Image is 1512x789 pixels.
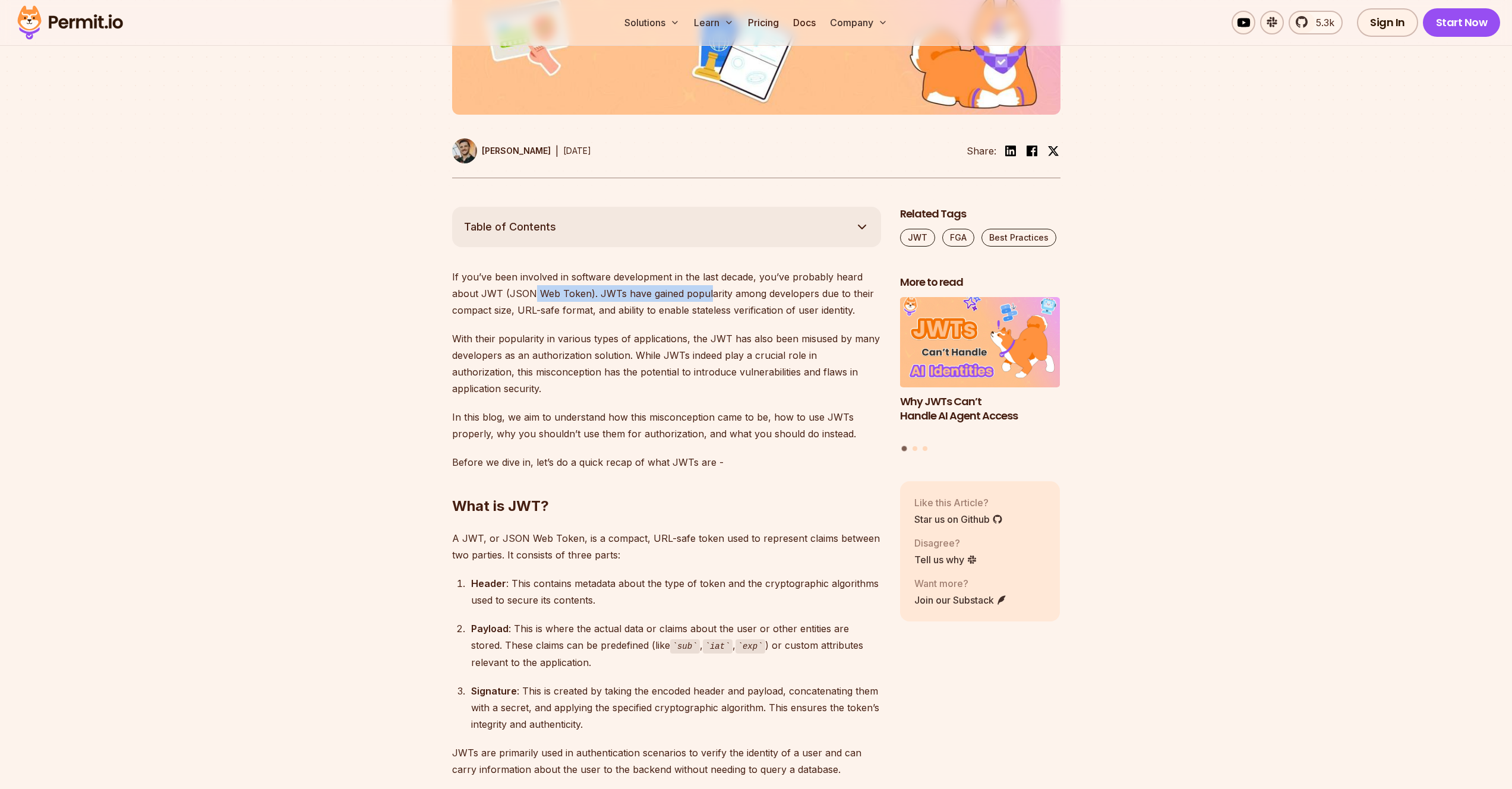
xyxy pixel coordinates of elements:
[743,11,784,34] a: Pricing
[482,145,551,157] p: [PERSON_NAME]
[452,454,881,471] p: Before we dive in, let’s do a quick recap of what JWTs are -
[452,409,881,442] p: In this blog, we aim to understand how this misconception came to be, how to use JWTs properly, w...
[900,297,1060,438] a: Why JWTs Can’t Handle AI Agent AccessWhy JWTs Can’t Handle AI Agent Access
[1309,15,1334,30] span: 5.3k
[670,639,700,654] code: sub
[12,2,128,43] img: Permit logo
[471,620,881,671] div: : This is where the actual data or claims about the user or other entities are stored. These clai...
[1357,8,1418,37] a: Sign In
[1003,144,1018,158] img: linkedin
[914,576,1007,591] p: Want more?
[914,512,1003,526] a: Star us on Github
[913,446,917,451] button: Go to slide 2
[452,744,881,778] p: JWTs are primarily used in authentication scenarios to verify the identity of a user and can carr...
[452,330,881,397] p: With their popularity in various types of applications, the JWT has also been misused by many dev...
[900,229,935,247] a: JWT
[902,446,907,451] button: Go to slide 1
[900,207,1060,222] h2: Related Tags
[471,685,517,697] strong: Signature
[736,639,765,654] code: exp
[703,639,733,654] code: iat
[900,297,1060,438] li: 1 of 3
[471,575,881,608] div: : This contains metadata about the type of token and the cryptographic algorithms used to secure ...
[620,11,684,34] button: Solutions
[1047,145,1059,157] img: twitter
[942,229,974,247] a: FGA
[1025,144,1039,158] img: facebook
[471,683,881,733] div: : This is created by taking the encoded header and payload, concatenating them with a secret, and...
[914,496,1003,510] p: Like this Article?
[452,207,881,247] button: Table of Contents
[452,530,881,563] p: A JWT, or JSON Web Token, is a compact, URL-safe token used to represent claims between two parti...
[914,593,1007,607] a: Join our Substack
[981,229,1056,247] a: Best Practices
[689,11,738,34] button: Learn
[900,297,1060,453] div: Posts
[1423,8,1501,37] a: Start Now
[452,269,881,318] p: If you’ve been involved in software development in the last decade, you’ve probably heard about J...
[464,219,556,235] span: Table of Contents
[471,623,509,635] strong: Payload
[923,446,927,451] button: Go to slide 3
[555,144,558,158] div: |
[471,577,506,589] strong: Header
[825,11,892,34] button: Company
[900,275,1060,290] h2: More to read
[452,449,881,516] h2: What is JWT?
[452,138,477,163] img: Daniel Bass
[788,11,820,34] a: Docs
[900,297,1060,387] img: Why JWTs Can’t Handle AI Agent Access
[563,146,591,156] time: [DATE]
[900,394,1060,424] h3: Why JWTs Can’t Handle AI Agent Access
[914,536,977,550] p: Disagree?
[1289,11,1343,34] a: 5.3k
[914,553,977,567] a: Tell us why
[967,144,996,158] li: Share:
[452,138,551,163] a: [PERSON_NAME]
